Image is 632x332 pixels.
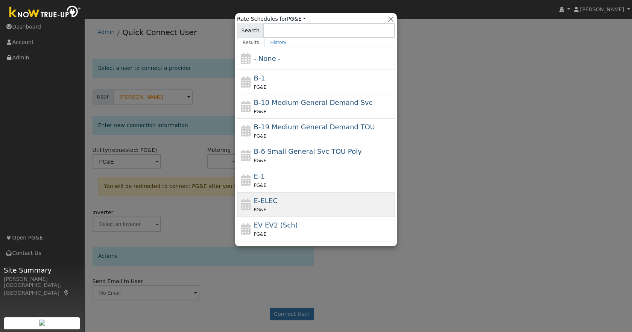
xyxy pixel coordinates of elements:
span: Rate Schedules for [237,15,306,23]
span: B-6 Small General Service TOU Poly Phase [254,147,362,155]
span: PG&E [254,232,266,237]
a: Results [237,38,265,47]
span: PG&E [254,158,266,163]
span: PG&E [254,207,266,212]
span: PG&E [254,109,266,114]
a: PG&E [287,16,306,22]
div: [PERSON_NAME] [4,275,81,283]
span: B-19 Medium General Demand TOU (Secondary) Mandatory [254,123,375,131]
span: E-1 [254,172,265,180]
span: [PERSON_NAME] [580,6,624,12]
a: Map [63,290,70,296]
span: Site Summary [4,265,81,275]
span: - None - [254,55,281,62]
span: PG&E [254,85,266,90]
span: Electric Vehicle EV2 (Sch) [254,221,298,229]
div: [GEOGRAPHIC_DATA], [GEOGRAPHIC_DATA] [4,281,81,297]
span: B-10 Medium General Demand Service (Primary Voltage) [254,99,373,106]
span: E-ELEC [254,197,278,205]
a: History [265,38,292,47]
img: Know True-Up [6,4,85,21]
span: PG&E [254,133,266,139]
span: B-1 [254,74,265,82]
span: Search [237,23,264,38]
span: PG&E [254,183,266,188]
img: retrieve [39,320,45,326]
